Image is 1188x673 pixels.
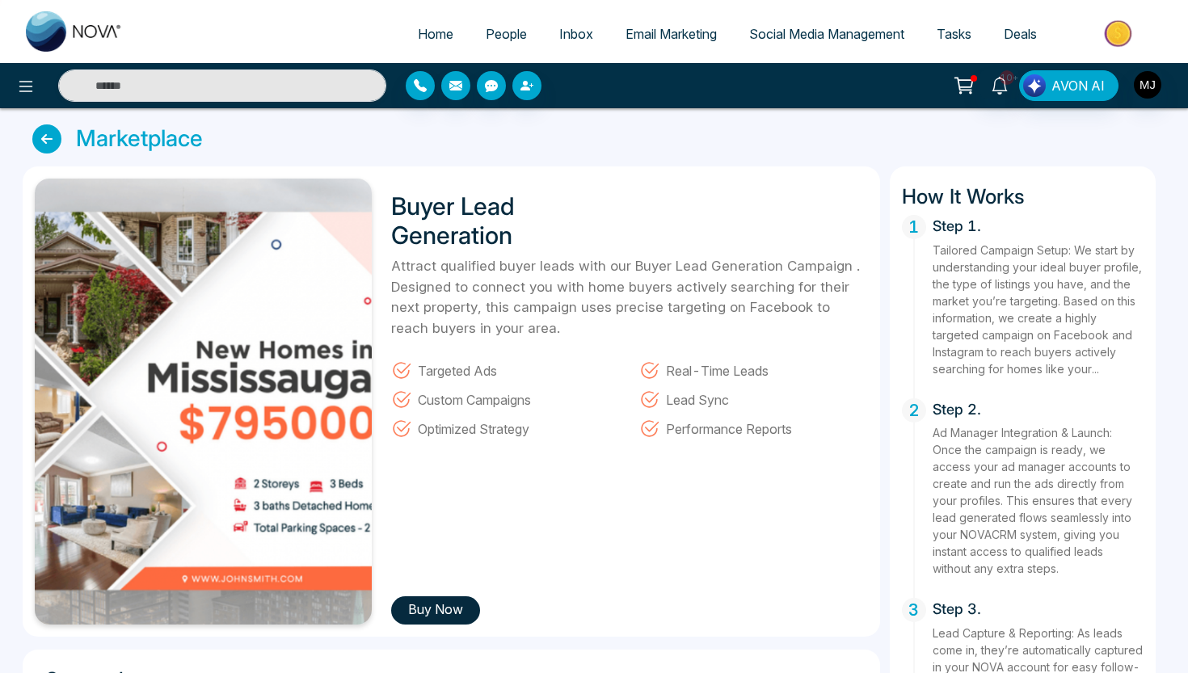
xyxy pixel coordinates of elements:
span: Home [418,26,453,42]
span: People [486,26,527,42]
a: Email Marketing [609,19,733,49]
img: User Avatar [1134,71,1161,99]
span: 3 [902,598,926,622]
img: Market-place.gif [1061,15,1178,52]
h5: Step 3. [933,598,1144,618]
span: Social Media Management [749,26,904,42]
span: Tasks [937,26,971,42]
span: Performance Reports [666,418,792,439]
span: 10+ [1000,70,1014,85]
h5: Step 2. [933,398,1144,419]
h3: How It Works [902,179,1144,208]
img: SObiv1738834178.jpg [35,179,372,625]
p: Tailored Campaign Setup: We start by understanding your ideal buyer profile, the type of listings... [933,242,1144,377]
a: People [470,19,543,49]
span: Real-Time Leads [666,360,769,381]
a: Home [402,19,470,49]
span: Targeted Ads [418,360,497,381]
a: Tasks [920,19,988,49]
img: Nova CRM Logo [26,11,123,52]
h3: Marketplace [76,125,203,153]
p: Attract qualified buyer leads with our Buyer Lead Generation Campaign . Designed to connect you w... [391,256,867,339]
h1: Buyer Lead Generation [391,191,593,250]
span: Lead Sync [666,389,729,410]
span: Deals [1004,26,1037,42]
span: 1 [902,215,926,239]
a: Inbox [543,19,609,49]
span: AVON AI [1051,76,1105,95]
button: Buy Now [391,596,480,625]
span: Email Marketing [626,26,717,42]
button: AVON AI [1019,70,1118,101]
img: Lead Flow [1023,74,1046,97]
span: Custom Campaigns [418,389,531,410]
a: Social Media Management [733,19,920,49]
span: Inbox [559,26,593,42]
a: 10+ [980,70,1019,99]
span: Optimized Strategy [418,418,529,439]
iframe: Intercom live chat [1133,618,1172,657]
h5: Step 1. [933,215,1144,235]
a: Deals [988,19,1053,49]
p: Ad Manager Integration & Launch: Once the campaign is ready, we access your ad manager accounts t... [933,424,1144,577]
span: 2 [902,398,926,423]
